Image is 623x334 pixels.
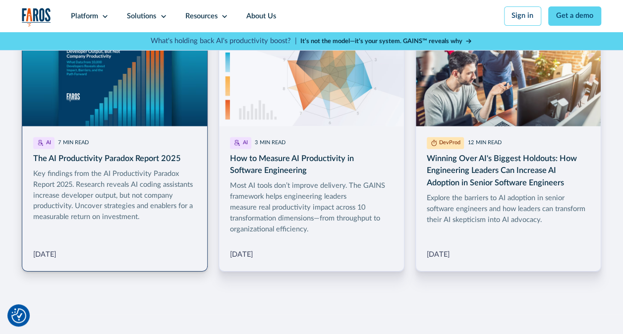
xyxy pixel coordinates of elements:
div: Solutions [127,11,156,22]
button: Cookie Settings [11,308,26,323]
strong: It’s not the model—it’s your system. GAINS™ reveals why [300,38,462,44]
a: It’s not the model—it’s your system. GAINS™ reveals why [300,37,472,46]
a: More Blog Link [22,22,208,272]
a: home [22,8,51,27]
p: What's holding back AI's productivity boost? | [151,36,297,47]
a: More Blog Link [219,22,404,272]
div: Resources [185,11,218,22]
img: Revisit consent button [11,308,26,323]
div: Platform [71,11,98,22]
a: Sign in [504,6,541,25]
img: Logo of the analytics and reporting company Faros. [22,8,51,27]
a: More Blog Link [415,22,601,272]
a: Get a demo [548,6,601,25]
